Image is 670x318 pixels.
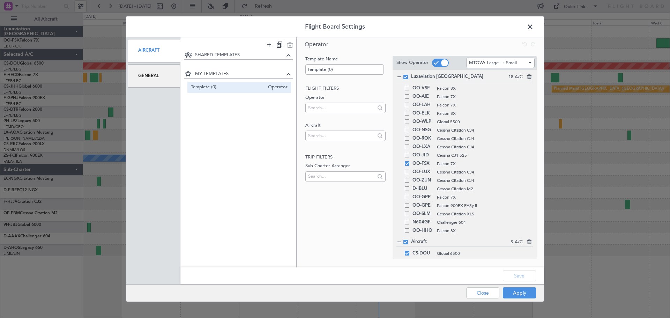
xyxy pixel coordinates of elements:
span: D-IBLU [412,185,433,193]
span: Cessna Citation CJ4 [437,127,533,133]
span: Global 6500 [437,250,526,257]
span: OO-AIE [412,93,433,101]
span: OO-LAH [412,101,433,109]
button: Close [466,287,499,298]
span: OO-GPP [412,193,433,201]
span: Falcon 7X [437,94,533,100]
span: Cessna Citation CJ4 [437,144,533,150]
span: N604GF [412,218,433,227]
span: OO-VSF [412,84,433,93]
span: Luxaviation [GEOGRAPHIC_DATA] [411,73,508,80]
span: Cessna Citation CJ4 [437,135,533,142]
input: Search... [308,131,375,141]
button: Apply [503,287,536,298]
span: Operator [265,84,288,91]
span: Global 5500 [437,119,533,125]
span: SHARED TEMPLATES [195,52,285,59]
div: General [128,64,180,88]
h2: Flight filters [305,85,385,92]
span: Falcon 7X [437,259,526,265]
span: OO-JID [412,151,433,160]
span: OO-SLM [412,210,433,218]
span: Template (0) [191,84,265,91]
span: 18 A/C [508,74,523,81]
span: Challenger 604 [437,219,533,225]
span: F-HECD [412,258,433,266]
input: Search... [308,171,375,182]
span: OO-ELK [412,109,433,118]
label: Operator [305,94,385,101]
span: OO-GPE [412,201,433,210]
label: Aircraft [305,122,385,129]
span: CS-DOU [412,249,433,258]
label: Show Operator [396,59,429,66]
label: Template Name [305,56,385,63]
span: OO-ROK [412,134,433,143]
span: Falcon 900EX EASy II [437,202,533,209]
span: OO-FSX [412,160,433,168]
span: MY TEMPLATES [195,71,285,77]
span: Falcon 8X [437,228,533,234]
span: Falcon 7X [437,102,533,108]
span: 9 A/C [511,239,523,246]
span: OO-LUX [412,168,433,176]
span: OO-NSG [412,126,433,134]
span: MTOW: Large → Small [469,60,517,66]
header: Flight Board Settings [126,16,544,37]
span: Cessna Citation CJ4 [437,169,533,175]
span: OO-WLP [412,118,433,126]
h2: Trip filters [305,154,385,161]
span: Falcon 8X [437,110,533,117]
span: Aircraft [411,238,511,245]
span: OO-HHO [412,227,433,235]
span: Cessna Citation CJ4 [437,177,533,184]
span: OO-ZUN [412,176,433,185]
span: Cessna Citation M2 [437,186,533,192]
input: Search... [308,103,375,113]
span: OO-LXA [412,143,433,151]
span: Operator [305,40,328,48]
span: Falcon 8X [437,85,533,91]
span: Cessna CJ1 525 [437,152,533,158]
span: Falcon 7X [437,194,533,200]
span: Cessna Citation XLS [437,211,533,217]
label: Sub-Charter Arranger [305,163,385,170]
span: Falcon 7X [437,161,533,167]
div: Aircraft [128,39,180,62]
